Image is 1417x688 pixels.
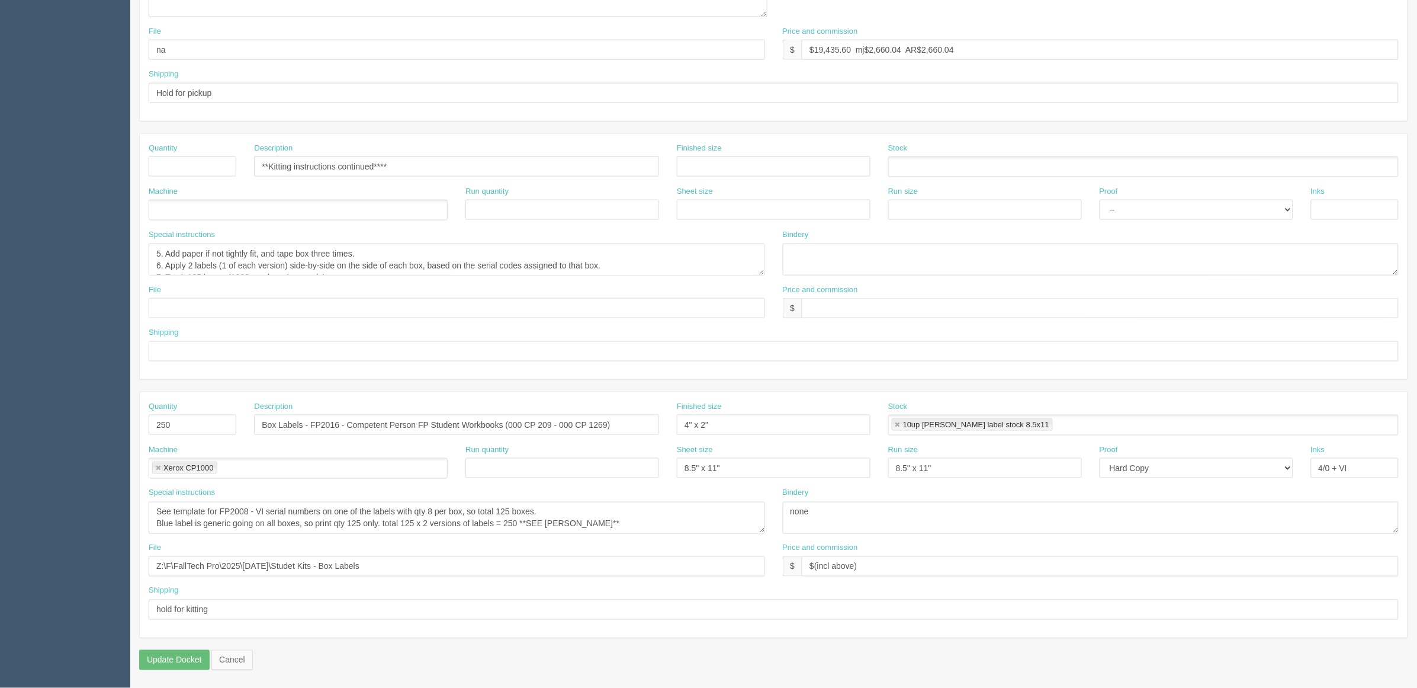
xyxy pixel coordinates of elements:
[149,143,177,154] label: Quantity
[219,655,245,665] span: translation missing: en.helpers.links.cancel
[677,143,722,154] label: Finished size
[783,543,858,554] label: Price and commission
[888,143,908,154] label: Stock
[903,421,1049,428] div: 10up [PERSON_NAME] label stock 8.5x11
[888,444,918,456] label: Run size
[1311,186,1325,197] label: Inks
[783,284,858,296] label: Price and commission
[211,650,253,670] a: Cancel
[783,26,858,37] label: Price and commission
[149,327,179,338] label: Shipping
[149,543,161,554] label: File
[149,244,765,276] textarea: 5. Add paper if not tightly fit, and tape box three times. 6. Apply 2 labels (1 of each version) ...
[888,186,918,197] label: Run size
[149,401,177,412] label: Quantity
[149,186,178,197] label: Machine
[783,488,809,499] label: Bindery
[149,444,178,456] label: Machine
[465,444,509,456] label: Run quantity
[465,186,509,197] label: Run quantity
[149,26,161,37] label: File
[783,229,809,241] label: Bindery
[254,143,293,154] label: Description
[149,229,215,241] label: Special instructions
[149,488,215,499] label: Special instructions
[677,186,713,197] label: Sheet size
[149,284,161,296] label: File
[1100,186,1118,197] label: Proof
[783,298,802,318] div: $
[163,464,214,472] div: Xerox CP1000
[254,401,293,412] label: Description
[149,69,179,80] label: Shipping
[783,40,802,60] div: $
[1311,444,1325,456] label: Inks
[677,444,713,456] label: Sheet size
[888,401,908,412] label: Stock
[149,585,179,597] label: Shipping
[783,556,802,577] div: $
[149,502,765,534] textarea: See template for FP2008 - VI serial numbers on one of the labels with qty 8 per box, so total 125...
[139,650,210,670] input: Update Docket
[677,401,722,412] label: Finished size
[1100,444,1118,456] label: Proof
[783,502,1399,534] textarea: none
